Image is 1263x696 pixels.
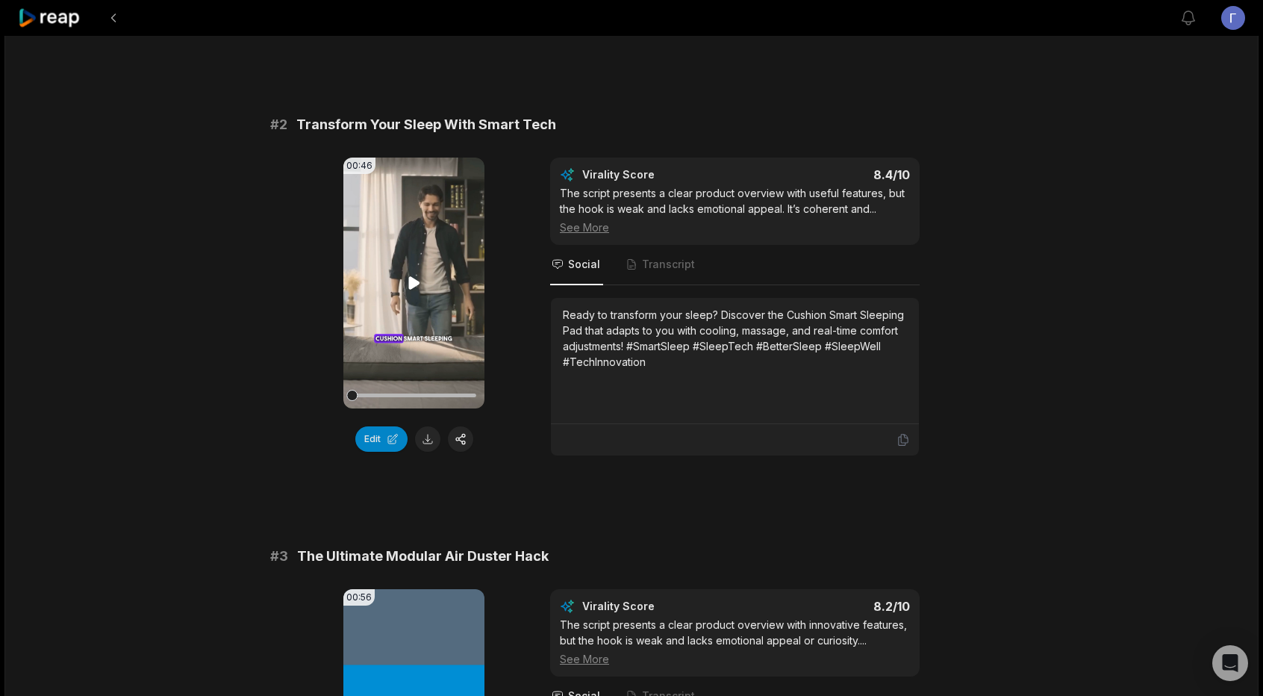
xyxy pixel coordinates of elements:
div: 8.2 /10 [750,599,911,614]
div: See More [560,220,910,235]
span: # 3 [270,546,288,567]
span: # 2 [270,114,287,135]
span: The Ultimate Modular Air Duster Hack [297,546,549,567]
div: 8.4 /10 [750,167,911,182]
div: Virality Score [582,167,743,182]
nav: Tabs [550,245,920,285]
span: Transcript [642,257,695,272]
div: See More [560,651,910,667]
div: The script presents a clear product overview with innovative features, but the hook is weak and l... [560,617,910,667]
div: Ready to transform your sleep? Discover the Cushion Smart Sleeping Pad that adapts to you with co... [563,307,907,370]
span: Transform Your Sleep With Smart Tech [296,114,556,135]
button: Edit [355,426,408,452]
span: Social [568,257,600,272]
div: The script presents a clear product overview with useful features, but the hook is weak and lacks... [560,185,910,235]
div: Virality Score [582,599,743,614]
video: Your browser does not support mp4 format. [343,158,484,408]
div: Open Intercom Messenger [1212,645,1248,681]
